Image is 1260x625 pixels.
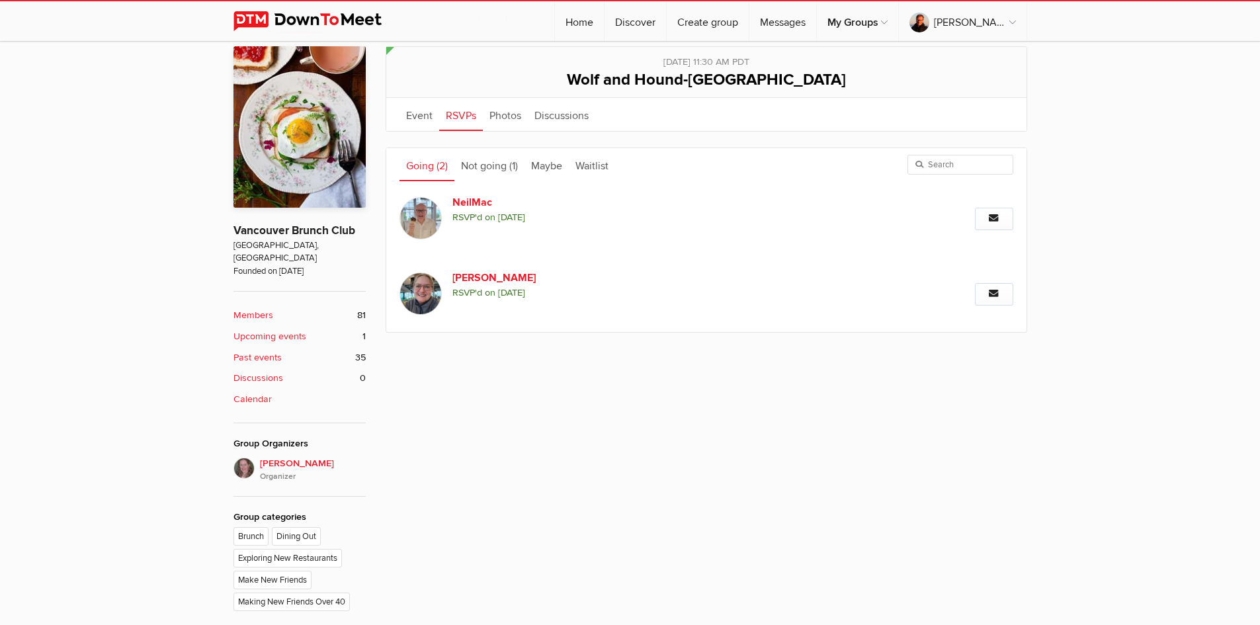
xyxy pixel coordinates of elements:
[233,351,282,365] b: Past events
[452,194,679,210] a: NeilMac
[452,210,829,225] span: RSVP'd on
[567,70,846,89] span: Wolf and Hound-[GEOGRAPHIC_DATA]
[233,437,366,451] div: Group Organizers
[509,159,518,173] span: (1)
[399,98,439,131] a: Event
[452,270,679,286] a: [PERSON_NAME]
[233,224,355,237] a: Vancouver Brunch Club
[233,308,366,323] a: Members 81
[899,1,1027,41] a: [PERSON_NAME]
[483,98,528,131] a: Photos
[360,371,366,386] span: 0
[233,308,273,323] b: Members
[399,148,454,181] a: Going (2)
[817,1,898,41] a: My Groups
[233,329,366,344] a: Upcoming events 1
[749,1,816,41] a: Messages
[452,286,829,300] span: RSVP'd on
[498,212,525,223] i: [DATE]
[439,98,483,131] a: RSVPs
[233,239,366,265] span: [GEOGRAPHIC_DATA], [GEOGRAPHIC_DATA]
[437,159,448,173] span: (2)
[569,148,615,181] a: Waitlist
[233,392,366,407] a: Calendar
[233,46,366,208] img: Vancouver Brunch Club
[667,1,749,41] a: Create group
[362,329,366,344] span: 1
[260,456,366,483] span: [PERSON_NAME]
[233,510,366,524] div: Group categories
[528,98,595,131] a: Discussions
[233,371,283,386] b: Discussions
[399,197,442,239] img: NeilMac
[233,392,272,407] b: Calendar
[355,351,366,365] span: 35
[357,308,366,323] span: 81
[233,265,366,278] span: Founded on [DATE]
[260,471,366,483] i: Organizer
[233,458,255,479] img: vicki sawyer
[555,1,604,41] a: Home
[907,155,1013,175] input: Search
[454,148,525,181] a: Not going (1)
[233,351,366,365] a: Past events 35
[399,47,1013,69] div: [DATE] 11:30 AM PDT
[498,287,525,298] i: [DATE]
[399,272,442,315] img: Tina Hildebrandt
[605,1,666,41] a: Discover
[233,458,366,483] a: [PERSON_NAME]Organizer
[525,148,569,181] a: Maybe
[233,371,366,386] a: Discussions 0
[233,11,402,31] img: DownToMeet
[233,329,306,344] b: Upcoming events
